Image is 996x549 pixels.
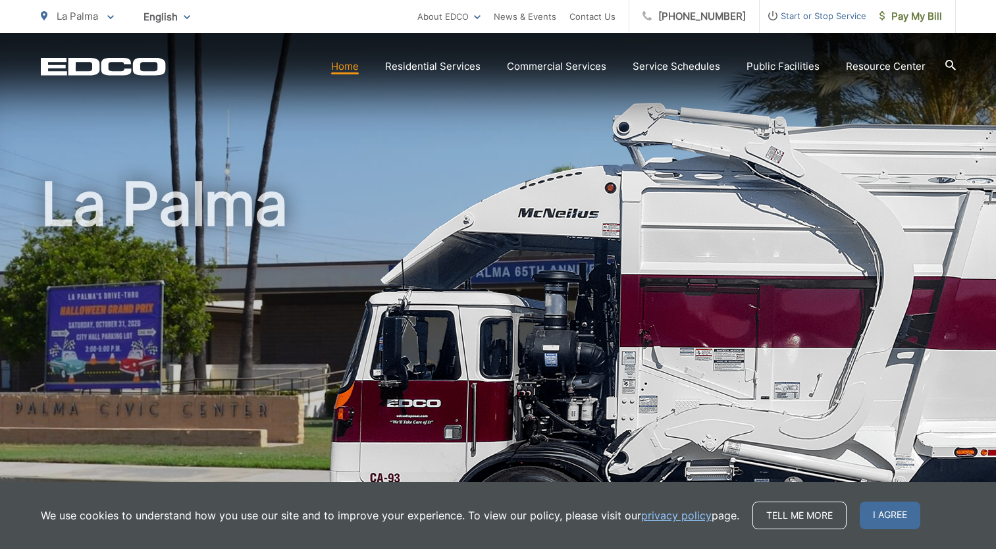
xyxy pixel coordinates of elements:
a: Residential Services [385,59,481,74]
span: English [134,5,200,28]
a: Resource Center [846,59,926,74]
a: privacy policy [641,508,712,523]
p: We use cookies to understand how you use our site and to improve your experience. To view our pol... [41,508,739,523]
span: I agree [860,502,920,529]
a: Commercial Services [507,59,606,74]
span: La Palma [57,10,98,22]
a: News & Events [494,9,556,24]
a: Home [331,59,359,74]
a: Tell me more [752,502,847,529]
a: EDCD logo. Return to the homepage. [41,57,166,76]
a: Public Facilities [747,59,820,74]
span: Pay My Bill [879,9,942,24]
a: Service Schedules [633,59,720,74]
a: Contact Us [569,9,616,24]
a: About EDCO [417,9,481,24]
